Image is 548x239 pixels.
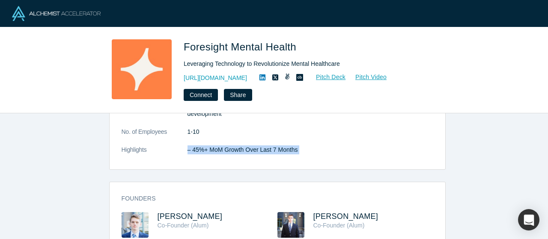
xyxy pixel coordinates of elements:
button: Connect [184,89,218,101]
h3: Founders [122,194,421,203]
div: Leveraging Technology to Revolutionize Mental Healthcare [184,59,423,68]
button: Share [224,89,252,101]
img: Douglas Hapeman's Profile Image [122,212,149,238]
a: [PERSON_NAME] [313,212,378,221]
img: Matt Milford's Profile Image [277,212,304,238]
p: – 45%+ MoM Growth Over Last 7 Months [188,145,433,154]
dt: No. of Employees [122,127,188,145]
span: Co-Founder (Alum) [158,222,209,229]
a: [PERSON_NAME] [158,212,223,221]
a: Pitch Video [346,72,387,82]
img: Alchemist Logo [12,6,101,21]
img: Foresight Mental Health's Logo [112,39,172,99]
span: Foresight Mental Health [184,41,299,53]
a: Pitch Deck [307,72,346,82]
a: [URL][DOMAIN_NAME] [184,74,247,83]
span: Co-Founder (Alum) [313,222,365,229]
dd: 1-10 [188,127,433,136]
dt: Highlights [122,145,188,163]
